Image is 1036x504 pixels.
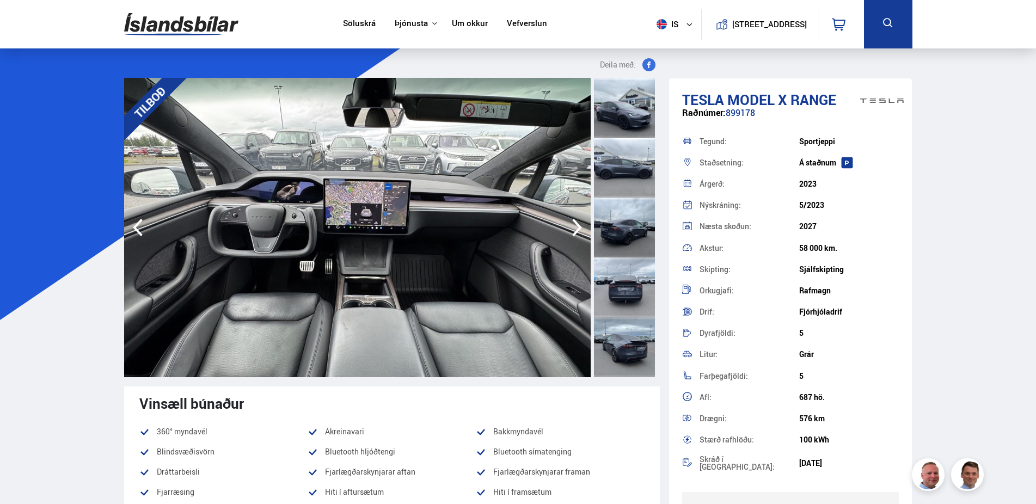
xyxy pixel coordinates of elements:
[707,9,813,40] a: [STREET_ADDRESS]
[308,445,476,458] li: Bluetooth hljóðtengi
[139,465,308,478] li: Dráttarbeisli
[308,425,476,438] li: Akreinavari
[124,78,591,377] img: 3540811.jpeg
[600,58,636,71] span: Deila með:
[700,266,799,273] div: Skipting:
[799,435,899,444] div: 100 kWh
[799,414,899,423] div: 576 km
[700,244,799,252] div: Akstur:
[139,445,308,458] li: Blindsvæðisvörn
[139,425,308,438] li: 360° myndavél
[700,351,799,358] div: Litur:
[343,19,376,30] a: Söluskrá
[737,20,803,29] button: [STREET_ADDRESS]
[799,286,899,295] div: Rafmagn
[727,90,836,109] span: Model X RANGE
[9,4,41,37] button: Opna LiveChat spjallviðmót
[860,84,904,118] img: brand logo
[682,108,899,129] div: 899178
[799,372,899,380] div: 5
[682,90,724,109] span: Tesla
[700,394,799,401] div: Afl:
[700,329,799,337] div: Dyrafjöldi:
[700,372,799,380] div: Farþegafjöldi:
[799,201,899,210] div: 5/2023
[700,223,799,230] div: Næsta skoðun:
[700,287,799,294] div: Orkugjafi:
[700,201,799,209] div: Nýskráning:
[700,456,799,471] div: Skráð í [GEOGRAPHIC_DATA]:
[682,107,726,119] span: Raðnúmer:
[652,19,679,29] span: is
[799,459,899,468] div: [DATE]
[308,465,476,478] li: Fjarlægðarskynjarar aftan
[700,436,799,444] div: Stærð rafhlöðu:
[395,19,428,29] button: Þjónusta
[799,393,899,402] div: 687 hö.
[799,158,899,167] div: Á staðnum
[476,465,644,478] li: Fjarlægðarskynjarar framan
[799,222,899,231] div: 2027
[799,329,899,337] div: 5
[139,395,645,411] div: Vinsæll búnaður
[652,8,701,40] button: is
[476,445,644,458] li: Bluetooth símatenging
[308,485,476,499] li: Hiti í aftursætum
[124,7,238,42] img: G0Ugv5HjCgRt.svg
[799,244,899,253] div: 58 000 km.
[799,350,899,359] div: Grár
[799,180,899,188] div: 2023
[507,19,547,30] a: Vefverslun
[596,58,660,71] button: Deila með:
[452,19,488,30] a: Um okkur
[700,159,799,167] div: Staðsetning:
[700,415,799,422] div: Drægni:
[476,485,644,499] li: Hiti í framsætum
[657,19,667,29] img: svg+xml;base64,PHN2ZyB4bWxucz0iaHR0cDovL3d3dy53My5vcmcvMjAwMC9zdmciIHdpZHRoPSI1MTIiIGhlaWdodD0iNT...
[109,62,191,143] div: TILBOÐ
[953,460,985,493] img: FbJEzSuNWCJXmdc-.webp
[799,308,899,316] div: Fjórhjóladrif
[476,425,644,438] li: Bakkmyndavél
[700,308,799,316] div: Drif:
[914,460,946,493] img: siFngHWaQ9KaOqBr.png
[799,265,899,274] div: Sjálfskipting
[139,485,308,499] li: Fjarræsing
[799,137,899,146] div: Sportjeppi
[700,138,799,145] div: Tegund:
[700,180,799,188] div: Árgerð:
